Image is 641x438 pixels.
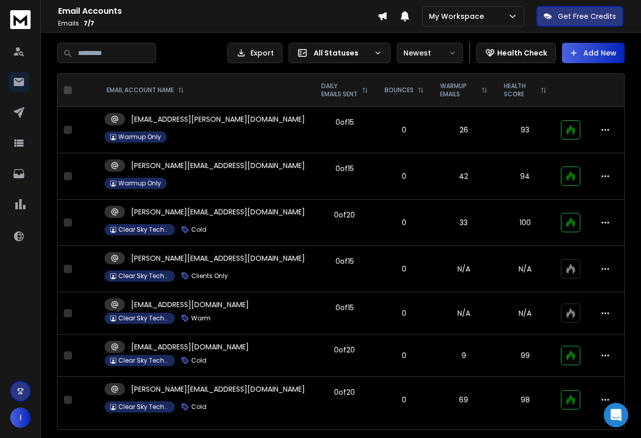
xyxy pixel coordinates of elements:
div: 0 of 20 [334,345,355,355]
p: Warm [191,314,211,322]
button: I [10,407,31,428]
p: Clear Sky Technologies [118,403,169,411]
button: Export [227,43,283,63]
p: Warmup Only [118,179,161,187]
td: 99 [496,335,555,377]
button: Newest [397,43,463,63]
p: [EMAIL_ADDRESS][PERSON_NAME][DOMAIN_NAME] [131,114,305,124]
p: 0 [382,125,426,135]
p: 0 [382,264,426,274]
p: Get Free Credits [558,11,616,21]
p: Cold [191,357,207,365]
p: Emails : [58,19,377,28]
p: [PERSON_NAME][EMAIL_ADDRESS][DOMAIN_NAME] [131,384,305,394]
span: 7 / 7 [84,19,94,28]
p: My Workspace [429,11,488,21]
p: 0 [382,171,426,181]
td: 26 [432,107,496,153]
p: N/A [502,264,549,274]
div: Open Intercom Messenger [604,403,628,427]
div: 0 of 15 [336,117,354,127]
div: 0 of 15 [336,163,354,174]
p: Clear Sky Technologies [118,272,169,280]
td: 42 [432,153,496,200]
img: logo [10,10,31,29]
td: 98 [496,377,555,423]
p: Clear Sky Technologies [118,357,169,365]
p: [PERSON_NAME][EMAIL_ADDRESS][DOMAIN_NAME] [131,160,305,171]
p: N/A [502,308,549,318]
p: Cold [191,403,207,411]
p: 0 [382,217,426,228]
p: Cold [191,226,207,234]
td: 94 [496,153,555,200]
td: 9 [432,335,496,377]
div: EMAIL ACCOUNT NAME [107,86,184,94]
p: Clear Sky Technologies [118,314,169,322]
p: 0 [382,395,426,405]
p: 0 [382,350,426,361]
td: 69 [432,377,496,423]
div: 0 of 15 [336,256,354,266]
td: N/A [432,246,496,292]
p: [EMAIL_ADDRESS][DOMAIN_NAME] [131,299,249,310]
td: 33 [432,200,496,246]
p: DAILY EMAILS SENT [321,82,358,98]
div: 0 of 15 [336,303,354,313]
p: Health Check [497,48,547,58]
td: 93 [496,107,555,153]
p: [PERSON_NAME][EMAIL_ADDRESS][DOMAIN_NAME] [131,207,305,217]
p: Warmup Only [118,133,161,141]
button: Add New [562,43,625,63]
p: HEALTH SCORE [504,82,536,98]
button: Get Free Credits [536,6,623,26]
p: 0 [382,308,426,318]
div: 0 of 20 [334,210,355,220]
p: [EMAIL_ADDRESS][DOMAIN_NAME] [131,342,249,352]
button: Health Check [476,43,556,63]
p: Clear Sky Technologies [118,226,169,234]
td: 100 [496,200,555,246]
p: [PERSON_NAME][EMAIL_ADDRESS][DOMAIN_NAME] [131,253,305,263]
h1: Email Accounts [58,5,377,17]
p: WARMUP EMAILS [440,82,477,98]
p: All Statuses [314,48,370,58]
div: 0 of 20 [334,387,355,397]
p: BOUNCES [384,86,414,94]
p: Clients Only [191,272,228,280]
td: N/A [432,292,496,335]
